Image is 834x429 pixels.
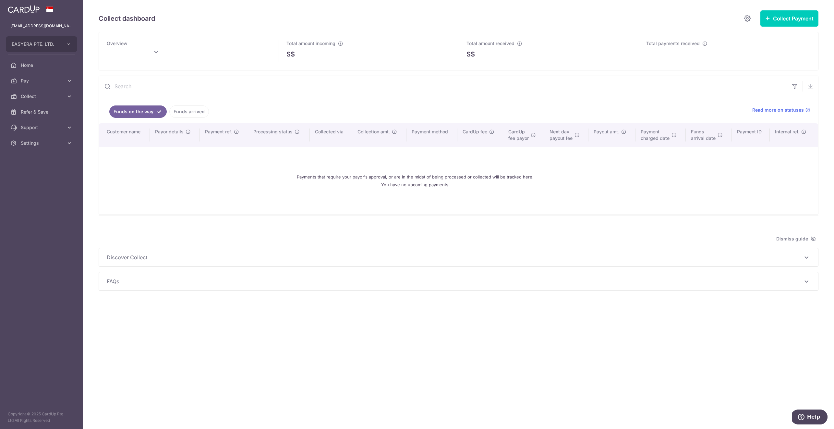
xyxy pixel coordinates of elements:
span: EASYERA PTE. LTD. [12,41,60,47]
th: Payment ID [732,123,770,147]
span: CardUp fee payor [508,129,529,141]
span: Processing status [253,129,293,135]
span: Collection amt. [357,129,390,135]
span: S$ [286,49,295,59]
span: Settings [21,140,64,146]
th: Collected via [310,123,352,147]
div: Payments that require your payor's approval, or are in the midst of being processed or collected ... [107,152,724,209]
p: Discover Collect [107,253,810,261]
span: FAQs [107,277,803,285]
span: Support [21,124,64,131]
th: Payment method [406,123,457,147]
span: Total amount incoming [286,41,335,46]
span: Pay [21,78,64,84]
span: Home [21,62,64,68]
span: Payment charged date [641,129,670,141]
span: Payout amt. [594,129,619,135]
span: Discover Collect [107,253,803,261]
span: Refer & Save [21,109,64,115]
span: Dismiss guide [776,235,816,243]
a: Funds on the way [109,105,167,118]
a: Read more on statuses [752,107,810,113]
span: Internal ref. [775,129,799,135]
span: Total payments received [646,41,700,46]
p: [EMAIL_ADDRESS][DOMAIN_NAME] [10,23,73,29]
input: Search [99,76,787,97]
span: Help [15,5,28,10]
span: Payment ref. [205,129,232,135]
span: Overview [107,41,127,46]
span: Next day payout fee [550,129,573,141]
th: Customer name [99,123,150,147]
h5: Collect dashboard [99,13,155,24]
span: Total amount received [466,41,514,46]
button: EASYERA PTE. LTD. [6,36,77,52]
button: Collect Payment [760,10,818,27]
a: Funds arrived [169,105,209,118]
span: Collect [21,93,64,100]
iframe: Opens a widget where you can find more information [792,410,828,426]
img: CardUp [8,5,40,13]
span: CardUp fee [463,129,487,135]
span: S$ [466,49,475,59]
span: Funds arrival date [691,129,716,141]
span: Payor details [155,129,184,135]
span: Read more on statuses [752,107,804,113]
p: FAQs [107,277,810,285]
